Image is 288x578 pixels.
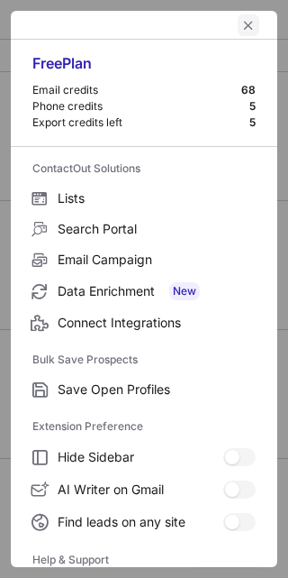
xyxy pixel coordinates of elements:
span: Hide Sidebar [58,449,223,465]
label: AI Writer on Gmail [11,473,277,506]
label: Help & Support [32,546,256,574]
div: 5 [249,115,256,130]
label: Extension Preference [32,412,256,441]
label: Connect Integrations [11,307,277,338]
span: Save Open Profiles [58,381,256,398]
div: Phone credits [32,99,249,114]
button: right-button [29,16,47,34]
span: Search Portal [58,221,256,237]
label: Email Campaign [11,244,277,275]
label: Bulk Save Prospects [32,345,256,374]
span: Connect Integrations [58,315,256,331]
button: left-button [238,14,259,36]
label: Data Enrichment New [11,275,277,307]
label: Hide Sidebar [11,441,277,473]
div: 68 [241,83,256,97]
div: 5 [249,99,256,114]
span: Email Campaign [58,252,256,268]
span: Data Enrichment [58,282,256,300]
div: Free Plan [32,54,256,83]
label: Search Portal [11,214,277,244]
label: ContactOut Solutions [32,154,256,183]
span: Lists [58,190,256,206]
span: Find leads on any site [58,514,223,530]
span: New [169,282,200,300]
label: Lists [11,183,277,214]
label: Save Open Profiles [11,374,277,405]
label: Find leads on any site [11,506,277,538]
div: Export credits left [32,115,249,130]
span: AI Writer on Gmail [58,482,223,498]
div: Email credits [32,83,241,97]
